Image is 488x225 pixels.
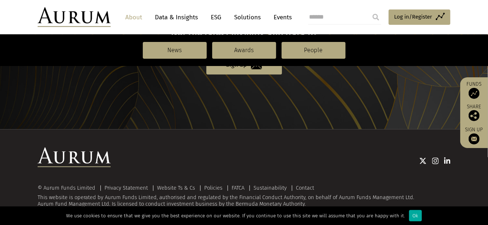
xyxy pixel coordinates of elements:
[432,157,439,164] img: Instagram icon
[38,7,111,27] img: Aurum
[389,9,450,25] a: Log in/Register
[469,88,480,99] img: Access Funds
[282,42,346,59] a: People
[464,127,484,144] a: Sign up
[232,185,244,191] a: FATCA
[230,11,264,24] a: Solutions
[296,185,314,191] a: Contact
[38,185,450,207] div: This website is operated by Aurum Funds Limited, authorised and regulated by the Financial Conduc...
[143,42,207,59] a: News
[469,110,480,121] img: Share this post
[212,42,276,59] a: Awards
[104,185,148,191] a: Privacy Statement
[409,210,422,221] div: Ok
[464,104,484,121] div: Share
[469,133,480,144] img: Sign up to our newsletter
[394,12,432,21] span: Log in/Register
[369,10,383,24] input: Submit
[270,11,292,24] a: Events
[444,157,451,164] img: Linkedin icon
[253,185,287,191] a: Sustainability
[38,185,99,191] div: © Aurum Funds Limited
[122,11,146,24] a: About
[464,81,484,99] a: Funds
[204,185,222,191] a: Policies
[157,185,195,191] a: Website Ts & Cs
[151,11,202,24] a: Data & Insights
[38,147,111,167] img: Aurum Logo
[207,11,225,24] a: ESG
[419,157,427,164] img: Twitter icon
